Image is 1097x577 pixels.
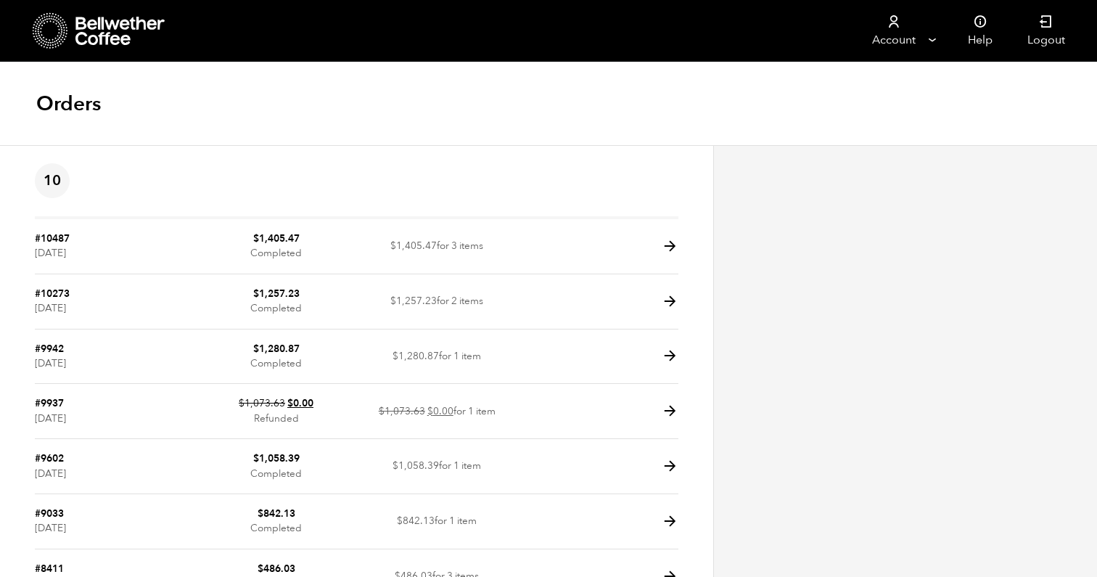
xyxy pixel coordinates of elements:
[258,507,263,520] span: $
[35,396,64,410] a: #9937
[390,239,437,253] span: 1,405.47
[36,91,101,117] h1: Orders
[35,342,64,356] a: #9942
[253,232,259,245] span: $
[253,287,259,300] span: $
[356,384,517,439] td: for 1 item
[393,349,398,363] span: $
[253,451,300,465] bdi: 1,058.39
[35,356,66,370] time: [DATE]
[35,467,66,480] time: [DATE]
[258,562,263,576] span: $
[35,232,70,245] a: #10487
[258,562,295,576] bdi: 486.03
[253,342,259,356] span: $
[35,562,64,576] a: #8411
[356,330,517,385] td: for 1 item
[379,404,425,418] del: $1,073.63
[287,396,313,410] bdi: 0.00
[196,219,357,274] td: Completed
[35,521,66,535] time: [DATE]
[35,507,64,520] a: #9033
[196,439,357,494] td: Completed
[393,459,439,472] span: 1,058.39
[427,404,453,418] span: 0.00
[390,294,396,308] span: $
[253,232,300,245] bdi: 1,405.47
[356,274,517,330] td: for 2 items
[356,439,517,494] td: for 1 item
[393,349,439,363] span: 1,280.87
[287,396,293,410] span: $
[196,494,357,549] td: Completed
[35,163,70,198] span: 10
[253,451,259,465] span: $
[35,451,64,465] a: #9602
[397,514,435,528] span: 842.13
[393,459,398,472] span: $
[196,330,357,385] td: Completed
[253,342,300,356] bdi: 1,280.87
[390,294,437,308] span: 1,257.23
[35,246,66,260] time: [DATE]
[253,287,300,300] bdi: 1,257.23
[196,384,357,439] td: Refunded
[427,404,433,418] span: $
[397,514,403,528] span: $
[390,239,396,253] span: $
[258,507,295,520] bdi: 842.13
[35,412,66,425] time: [DATE]
[356,219,517,274] td: for 3 items
[239,396,285,410] del: $1,073.63
[196,274,357,330] td: Completed
[356,494,517,549] td: for 1 item
[35,301,66,315] time: [DATE]
[35,287,70,300] a: #10273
